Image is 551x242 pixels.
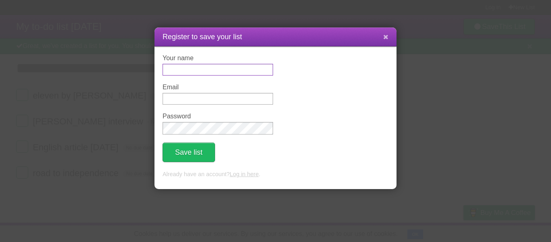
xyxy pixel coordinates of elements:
h1: Register to save your list [163,32,388,42]
p: Already have an account? . [163,170,388,179]
label: Email [163,84,273,91]
button: Save list [163,143,215,162]
label: Password [163,113,273,120]
a: Log in here [230,171,259,177]
label: Your name [163,55,273,62]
